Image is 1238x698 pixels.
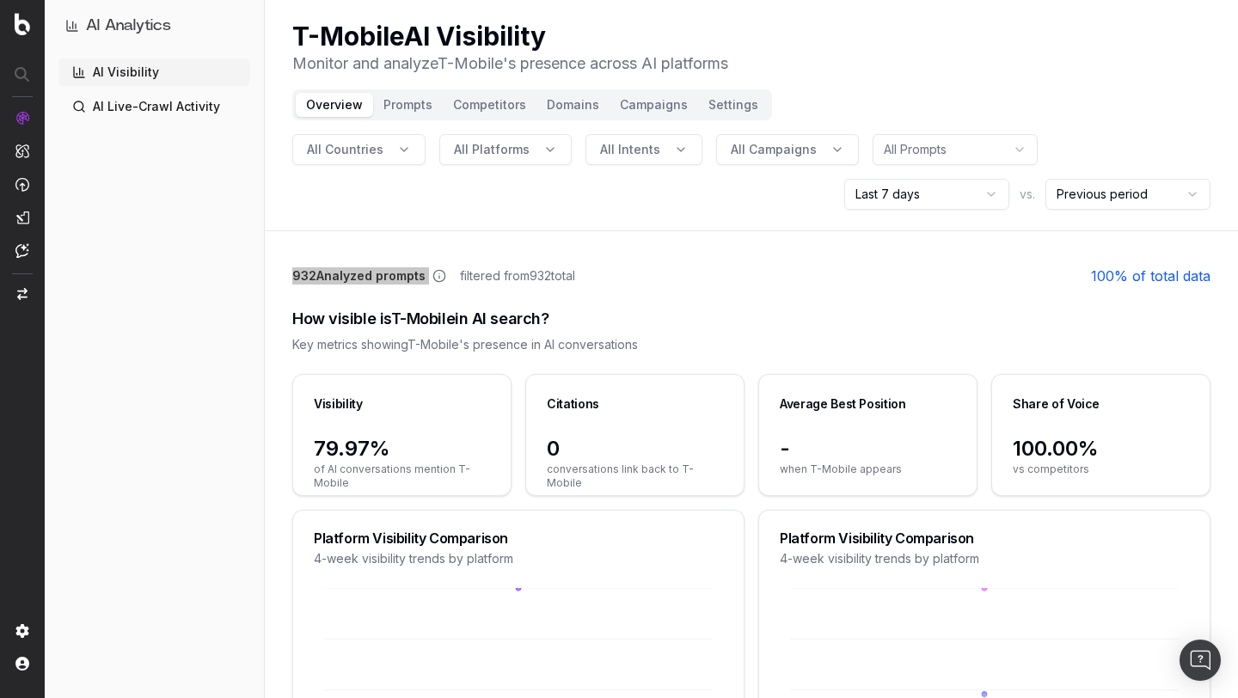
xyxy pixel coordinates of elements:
a: AI Visibility [58,58,250,86]
img: Setting [15,624,29,638]
a: 100% of total data [1091,266,1210,286]
span: - [780,435,956,462]
p: Monitor and analyze T-Mobile 's presence across AI platforms [292,52,728,76]
span: All Countries [307,141,383,158]
button: Domains [536,93,610,117]
div: Average Best Position [780,395,906,413]
span: 0 [547,435,723,462]
button: Competitors [443,93,536,117]
button: Campaigns [610,93,698,117]
img: Activation [15,177,29,192]
span: vs. [1020,186,1035,203]
div: Visibility [314,395,363,413]
img: Intelligence [15,144,29,158]
img: Analytics [15,111,29,125]
div: Share of Voice [1013,395,1100,413]
span: All Platforms [454,141,530,158]
span: conversations link back to T-Mobile [547,462,723,490]
div: How visible is T-Mobile in AI search? [292,307,1210,331]
span: 100.00% [1013,435,1189,462]
span: of AI conversations mention T-Mobile [314,462,490,490]
button: Settings [698,93,769,117]
span: All Intents [600,141,660,158]
div: Key metrics showing T-Mobile 's presence in AI conversations [292,336,1210,353]
img: Botify logo [15,13,30,35]
div: Citations [547,395,599,413]
div: 4-week visibility trends by platform [780,550,1189,567]
img: Assist [15,243,29,258]
a: AI Live-Crawl Activity [58,93,250,120]
div: Open Intercom Messenger [1180,640,1221,681]
button: Prompts [373,93,443,117]
span: 79.97% [314,435,490,462]
span: when T-Mobile appears [780,462,956,476]
button: Overview [296,93,373,117]
span: filtered from 932 total [460,267,575,285]
img: My account [15,657,29,670]
span: All Campaigns [731,141,817,158]
img: Switch project [17,288,28,300]
div: Platform Visibility Comparison [780,531,1189,545]
span: vs competitors [1013,462,1189,476]
div: 4-week visibility trends by platform [314,550,723,567]
img: Studio [15,211,29,224]
h1: AI Analytics [86,14,171,38]
h1: T-Mobile AI Visibility [292,21,728,52]
span: 932 Analyzed prompts [292,267,426,285]
button: AI Analytics [65,14,243,38]
div: Platform Visibility Comparison [314,531,723,545]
